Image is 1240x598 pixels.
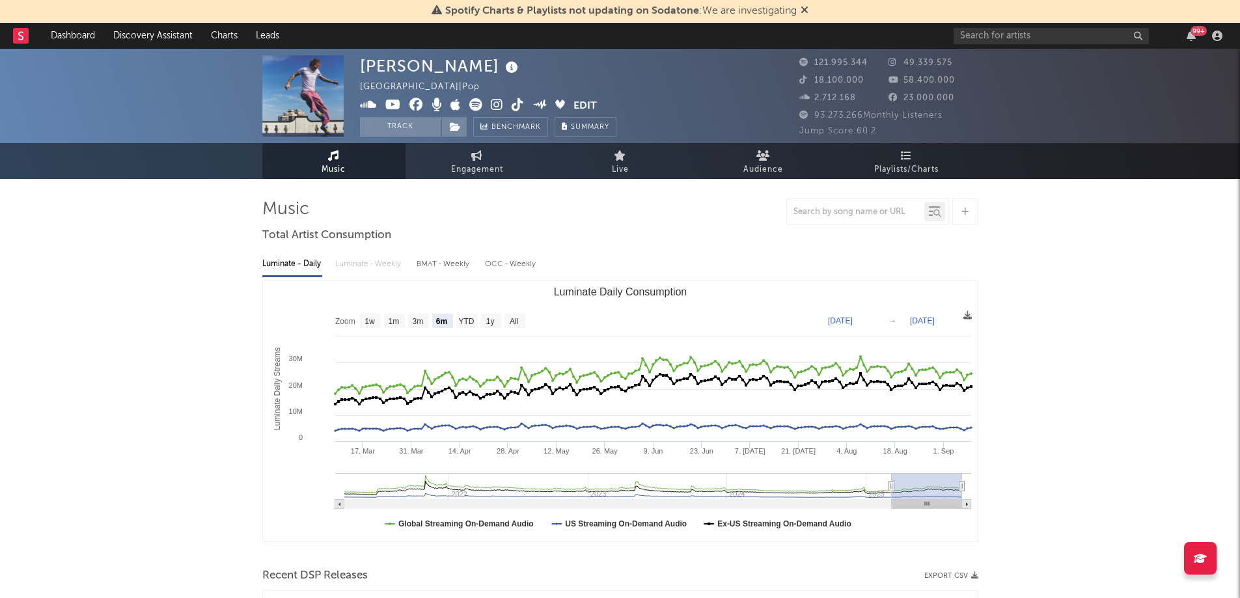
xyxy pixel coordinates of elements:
[262,143,406,179] a: Music
[412,317,423,326] text: 3m
[388,317,399,326] text: 1m
[263,281,978,541] svg: Luminate Daily Consumption
[417,253,472,275] div: BMAT - Weekly
[288,407,302,415] text: 10M
[473,117,548,137] a: Benchmark
[549,143,692,179] a: Live
[787,207,924,217] input: Search by song name or URL
[288,381,302,389] text: 20M
[565,519,687,528] text: US Streaming On-Demand Audio
[360,117,441,137] button: Track
[1187,31,1196,41] button: 99+
[743,162,783,178] span: Audience
[272,347,281,430] text: Luminate Daily Streams
[734,447,765,455] text: 7. [DATE]
[398,519,534,528] text: Global Streaming On-Demand Audio
[799,127,876,135] span: Jump Score: 60.2
[799,76,864,85] span: 18.100.000
[836,447,857,455] text: 4. Aug
[835,143,978,179] a: Playlists/Charts
[486,317,494,326] text: 1y
[1191,26,1207,36] div: 99 +
[573,98,597,115] button: Edit
[406,143,549,179] a: Engagement
[322,162,346,178] span: Music
[874,162,939,178] span: Playlists/Charts
[933,447,954,455] text: 1. Sep
[451,162,503,178] span: Engagement
[910,316,935,325] text: [DATE]
[458,317,474,326] text: YTD
[491,120,541,135] span: Benchmark
[288,355,302,362] text: 30M
[883,447,907,455] text: 18. Aug
[717,519,851,528] text: Ex-US Streaming On-Demand Audio
[889,76,955,85] span: 58.400.000
[799,59,868,67] span: 121.995.344
[889,59,952,67] span: 49.339.575
[350,447,375,455] text: 17. Mar
[445,6,797,16] span: : We are investigating
[104,23,202,49] a: Discovery Assistant
[262,568,368,584] span: Recent DSP Releases
[799,94,856,102] span: 2.712.168
[544,447,570,455] text: 12. May
[781,447,816,455] text: 21. [DATE]
[360,55,521,77] div: [PERSON_NAME]
[202,23,247,49] a: Charts
[42,23,104,49] a: Dashboard
[262,253,322,275] div: Luminate - Daily
[335,317,355,326] text: Zoom
[828,316,853,325] text: [DATE]
[924,572,978,580] button: Export CSV
[692,143,835,179] a: Audience
[262,228,391,243] span: Total Artist Consumption
[445,6,699,16] span: Spotify Charts & Playlists not updating on Sodatone
[298,433,302,441] text: 0
[399,447,424,455] text: 31. Mar
[435,317,447,326] text: 6m
[612,162,629,178] span: Live
[448,447,471,455] text: 14. Apr
[571,124,609,131] span: Summary
[643,447,663,455] text: 9. Jun
[365,317,375,326] text: 1w
[889,94,954,102] span: 23.000.000
[247,23,288,49] a: Leads
[592,447,618,455] text: 26. May
[553,286,687,297] text: Luminate Daily Consumption
[509,317,517,326] text: All
[801,6,808,16] span: Dismiss
[360,79,495,95] div: [GEOGRAPHIC_DATA] | Pop
[689,447,713,455] text: 23. Jun
[555,117,616,137] button: Summary
[497,447,519,455] text: 28. Apr
[485,253,537,275] div: OCC - Weekly
[889,316,896,325] text: →
[799,111,943,120] span: 93.273.266 Monthly Listeners
[954,28,1149,44] input: Search for artists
